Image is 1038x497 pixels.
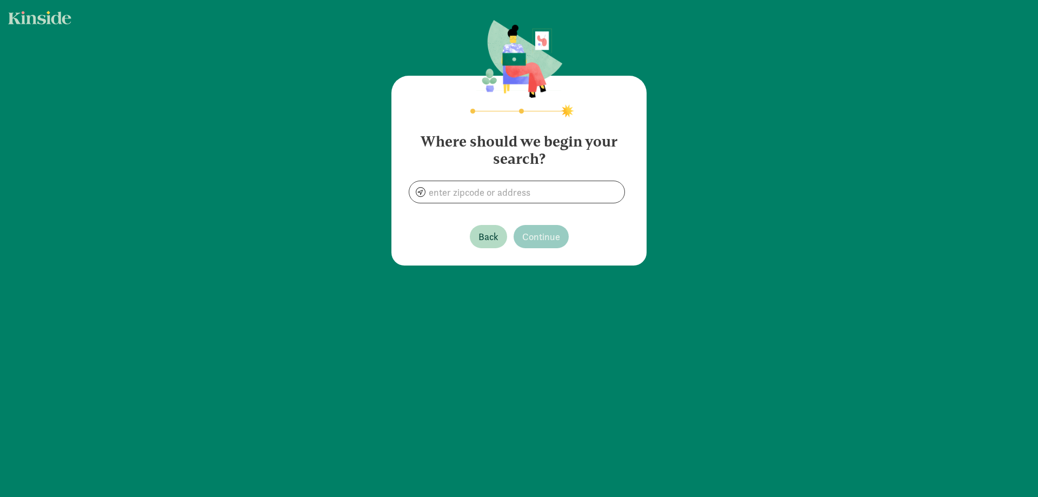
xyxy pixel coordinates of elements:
[409,181,624,203] input: enter zipcode or address
[470,225,507,248] button: Back
[522,229,560,244] span: Continue
[478,229,498,244] span: Back
[409,124,629,168] h4: Where should we begin your search?
[514,225,569,248] button: Continue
